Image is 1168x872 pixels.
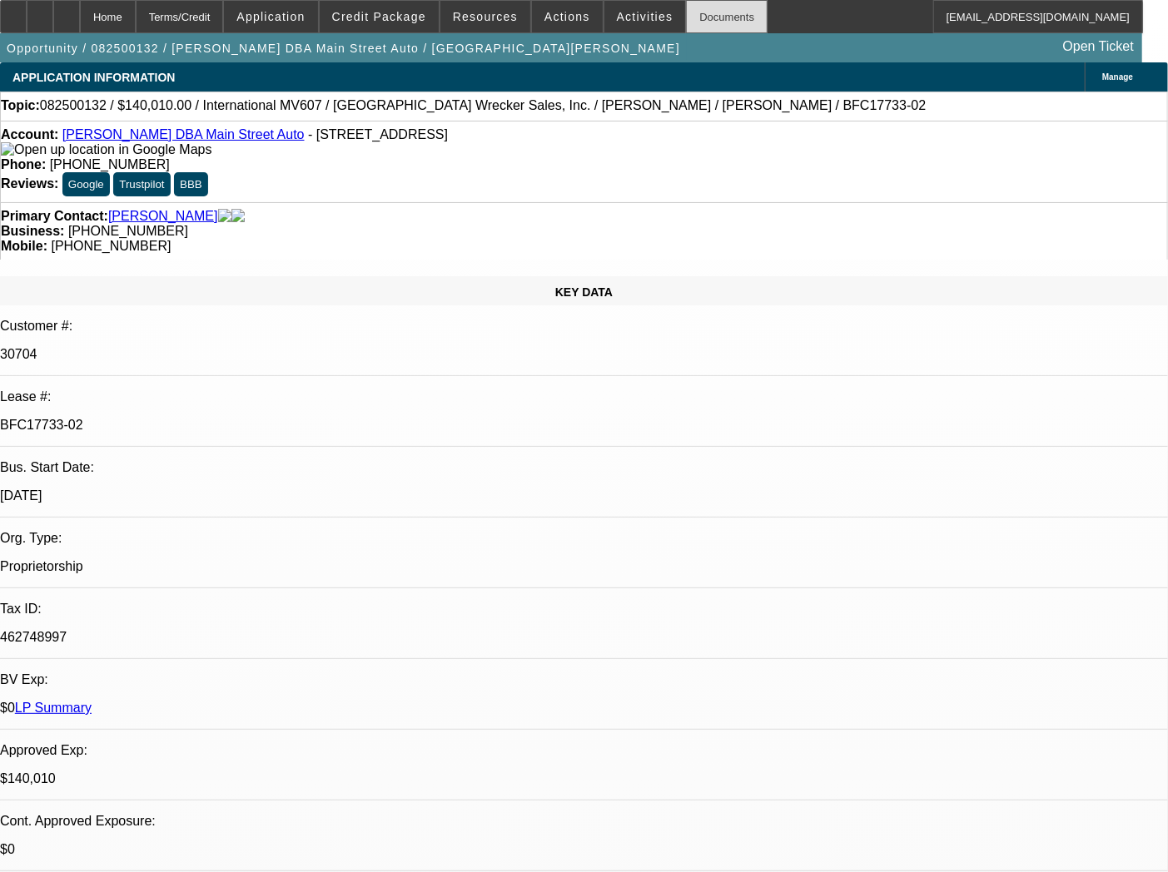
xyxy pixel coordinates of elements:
[51,239,171,253] span: [PHONE_NUMBER]
[320,1,439,32] button: Credit Package
[555,285,613,299] span: KEY DATA
[7,42,680,55] span: Opportunity / 082500132 / [PERSON_NAME] DBA Main Street Auto / [GEOGRAPHIC_DATA][PERSON_NAME]
[1,209,108,224] strong: Primary Contact:
[1,224,64,238] strong: Business:
[1102,72,1133,82] span: Manage
[604,1,686,32] button: Activities
[62,127,305,141] a: [PERSON_NAME] DBA Main Street Auto
[236,10,305,23] span: Application
[40,98,926,113] span: 082500132 / $140,010.00 / International MV607 / [GEOGRAPHIC_DATA] Wrecker Sales, Inc. / [PERSON_N...
[1,98,40,113] strong: Topic:
[50,157,170,171] span: [PHONE_NUMBER]
[15,701,92,715] a: LP Summary
[544,10,590,23] span: Actions
[12,71,175,84] span: APPLICATION INFORMATION
[1,239,47,253] strong: Mobile:
[224,1,317,32] button: Application
[1,176,58,191] strong: Reviews:
[1,142,211,156] a: View Google Maps
[231,209,245,224] img: linkedin-icon.png
[308,127,448,141] span: - [STREET_ADDRESS]
[440,1,530,32] button: Resources
[68,224,188,238] span: [PHONE_NUMBER]
[453,10,518,23] span: Resources
[113,172,170,196] button: Trustpilot
[62,172,110,196] button: Google
[1,127,58,141] strong: Account:
[1,142,211,157] img: Open up location in Google Maps
[617,10,673,23] span: Activities
[1,157,46,171] strong: Phone:
[332,10,426,23] span: Credit Package
[174,172,208,196] button: BBB
[1056,32,1141,61] a: Open Ticket
[532,1,603,32] button: Actions
[108,209,218,224] a: [PERSON_NAME]
[218,209,231,224] img: facebook-icon.png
